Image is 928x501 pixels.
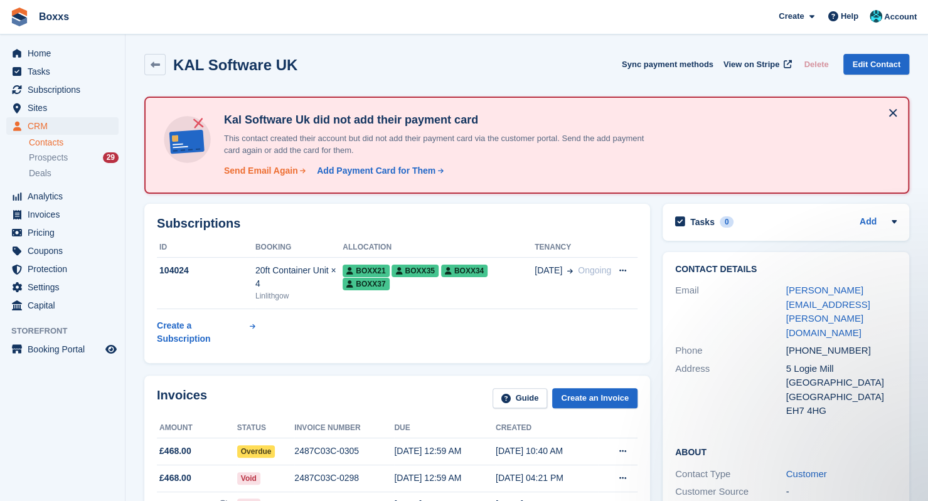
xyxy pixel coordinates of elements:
div: 29 [103,152,119,163]
a: View on Stripe [718,54,794,75]
a: Customer [786,468,827,479]
a: Create a Subscription [157,314,255,351]
span: Subscriptions [28,81,103,98]
a: Prospects 29 [29,151,119,164]
a: Preview store [104,342,119,357]
span: View on Stripe [723,58,779,71]
h2: Contact Details [675,265,897,275]
span: [DATE] [535,264,562,277]
div: EH7 4HG [786,404,897,418]
h2: Invoices [157,388,207,409]
span: Tasks [28,63,103,80]
h4: Kal Software Uk did not add their payment card [219,113,658,127]
a: Create an Invoice [552,388,637,409]
button: Sync payment methods [622,54,713,75]
a: [PERSON_NAME][EMAIL_ADDRESS][PERSON_NAME][DOMAIN_NAME] [786,285,870,338]
a: Add [860,215,877,229]
a: Edit Contact [843,54,909,75]
th: Amount [157,418,237,438]
span: Boxx21 [343,265,389,277]
div: [DATE] 04:21 PM [496,472,598,485]
img: stora-icon-8386f47178a22dfd0bd8f6a31ec36ba5ce8667c1dd55bd0f319d3a0aa187defe.svg [10,8,29,26]
th: Status [237,418,295,438]
h2: About [675,445,897,458]
span: Create [779,10,804,23]
span: Sites [28,99,103,117]
a: Boxxs [34,6,74,27]
span: Boxx37 [343,278,389,290]
div: [GEOGRAPHIC_DATA] [786,376,897,390]
a: menu [6,45,119,62]
div: Add Payment Card for Them [317,164,435,177]
a: menu [6,242,119,260]
a: menu [6,206,119,223]
div: [DATE] 12:59 AM [394,472,496,485]
span: Overdue [237,445,275,458]
button: Delete [799,54,833,75]
th: Due [394,418,496,438]
span: Home [28,45,103,62]
a: menu [6,224,119,241]
a: Add Payment Card for Them [312,164,445,177]
div: 0 [720,216,734,228]
th: Created [496,418,598,438]
span: Deals [29,167,51,179]
div: Phone [675,344,786,358]
span: CRM [28,117,103,135]
h2: KAL Software UK [173,56,297,73]
span: Settings [28,278,103,296]
span: Booking Portal [28,340,103,358]
a: menu [6,63,119,80]
div: 2487C03C-0305 [294,445,394,458]
div: 20ft Container Unit × 4 [255,264,343,290]
span: Coupons [28,242,103,260]
a: Guide [493,388,548,409]
h2: Subscriptions [157,216,637,231]
span: Pricing [28,224,103,241]
div: Contact Type [675,467,786,482]
th: Invoice number [294,418,394,438]
span: £468.00 [159,472,191,485]
div: Customer Source [675,485,786,499]
div: [DATE] 10:40 AM [496,445,598,458]
a: menu [6,117,119,135]
a: menu [6,278,119,296]
span: Boxx34 [441,265,488,277]
th: Allocation [343,238,535,258]
th: ID [157,238,255,258]
div: Email [675,283,786,340]
a: menu [6,340,119,358]
span: Protection [28,260,103,278]
span: Void [237,472,260,485]
div: Address [675,362,786,418]
div: 104024 [157,264,255,277]
div: [GEOGRAPHIC_DATA] [786,390,897,404]
a: menu [6,187,119,205]
span: Analytics [28,187,103,205]
span: Prospects [29,152,68,164]
a: menu [6,297,119,314]
div: Linlithgow [255,290,343,302]
img: Graham Buchan [870,10,882,23]
img: no-card-linked-e7822e413c904bf8b177c4d89f31251c4716f9871600ec3ca5bfc59e148c83f4.svg [161,113,214,166]
a: Contacts [29,137,119,149]
th: Booking [255,238,343,258]
a: menu [6,81,119,98]
span: Invoices [28,206,103,223]
a: menu [6,99,119,117]
span: £468.00 [159,445,191,458]
a: menu [6,260,119,278]
span: Capital [28,297,103,314]
span: Ongoing [578,265,611,275]
h2: Tasks [690,216,715,228]
div: - [786,485,897,499]
div: Send Email Again [224,164,298,177]
div: [PHONE_NUMBER] [786,344,897,358]
div: 5 Logie Mill [786,362,897,376]
div: Create a Subscription [157,319,247,345]
a: Deals [29,167,119,180]
th: Tenancy [535,238,611,258]
div: [DATE] 12:59 AM [394,445,496,458]
div: 2487C03C-0298 [294,472,394,485]
span: Storefront [11,325,125,337]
